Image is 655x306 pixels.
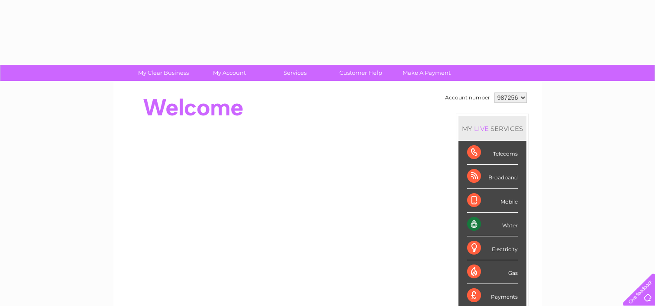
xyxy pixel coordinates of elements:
[259,65,331,81] a: Services
[467,189,518,213] div: Mobile
[194,65,265,81] a: My Account
[128,65,199,81] a: My Clear Business
[458,116,526,141] div: MY SERVICES
[325,65,397,81] a: Customer Help
[467,260,518,284] div: Gas
[391,65,462,81] a: Make A Payment
[467,141,518,165] div: Telecoms
[467,236,518,260] div: Electricity
[467,165,518,188] div: Broadband
[443,90,492,105] td: Account number
[467,213,518,236] div: Water
[472,124,490,133] div: LIVE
